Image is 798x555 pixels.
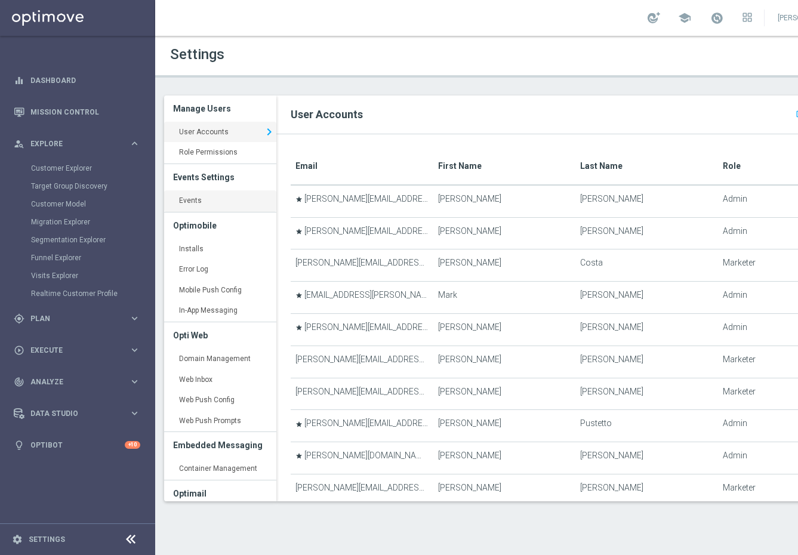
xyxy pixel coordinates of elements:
a: Domain Management [164,349,276,370]
div: Visits Explorer [31,267,154,285]
td: [PERSON_NAME][DOMAIN_NAME][EMAIL_ADDRESS][PERSON_NAME][DOMAIN_NAME] [291,442,433,474]
td: [PERSON_NAME] [433,346,575,378]
i: star [295,228,303,235]
a: Optibot [30,429,125,461]
a: Events [164,190,276,212]
h3: Optimail [173,480,267,507]
div: Target Group Discovery [31,177,154,195]
i: keyboard_arrow_right [129,313,140,324]
a: User Accounts [164,122,276,143]
a: Installs [164,239,276,260]
span: Admin [723,418,747,428]
div: +10 [125,441,140,449]
i: keyboard_arrow_right [129,138,140,149]
td: [PERSON_NAME] [433,474,575,506]
i: keyboard_arrow_right [262,123,276,141]
a: In-App Messaging [164,300,276,322]
span: Admin [723,226,747,236]
div: Execute [14,345,129,356]
i: keyboard_arrow_right [129,344,140,356]
translate: Last Name [580,161,623,171]
div: Realtime Customer Profile [31,285,154,303]
i: settings [12,534,23,545]
div: Dashboard [14,64,140,96]
div: Funnel Explorer [31,249,154,267]
span: Data Studio [30,410,129,417]
i: play_circle_outline [14,345,24,356]
div: Optibot [14,429,140,461]
td: [PERSON_NAME][EMAIL_ADDRESS][PERSON_NAME][DOMAIN_NAME] [291,474,433,506]
a: Dashboard [30,64,140,96]
td: [PERSON_NAME] [575,217,717,249]
span: Marketer [723,483,756,493]
a: Customer Explorer [31,164,124,173]
span: Admin [723,290,747,300]
span: school [678,11,691,24]
i: gps_fixed [14,313,24,324]
div: Data Studio [14,408,129,419]
a: Role Permissions [164,142,276,164]
td: [PERSON_NAME] [575,282,717,314]
span: Plan [30,315,129,322]
td: [PERSON_NAME] [433,313,575,346]
h3: Opti Web [173,322,267,349]
i: lightbulb [14,440,24,451]
i: star [295,324,303,331]
button: equalizer Dashboard [13,76,141,85]
td: [PERSON_NAME] [433,249,575,282]
h3: Events Settings [173,164,267,190]
i: star [295,421,303,428]
i: keyboard_arrow_right [129,408,140,419]
a: Error Log [164,259,276,280]
td: [PERSON_NAME] [575,346,717,378]
i: person_search [14,138,24,149]
div: play_circle_outline Execute keyboard_arrow_right [13,346,141,355]
i: star [295,452,303,460]
translate: Email [295,161,318,171]
button: gps_fixed Plan keyboard_arrow_right [13,314,141,323]
span: Admin [723,451,747,461]
a: Mobile Push Config [164,280,276,301]
i: keyboard_arrow_right [129,376,140,387]
a: Settings [29,536,65,543]
i: star [295,292,303,299]
translate: First Name [438,161,482,171]
button: person_search Explore keyboard_arrow_right [13,139,141,149]
a: Target Group Discovery [31,181,124,191]
span: Explore [30,140,129,147]
div: Customer Explorer [31,159,154,177]
td: Costa [575,249,717,282]
a: Web Inbox [164,369,276,391]
div: Plan [14,313,129,324]
span: Execute [30,347,129,354]
td: [PERSON_NAME][EMAIL_ADDRESS][DOMAIN_NAME] [291,249,433,282]
div: track_changes Analyze keyboard_arrow_right [13,377,141,387]
i: equalizer [14,75,24,86]
td: [PERSON_NAME] [575,313,717,346]
div: Migration Explorer [31,213,154,231]
div: Analyze [14,377,129,387]
td: [PERSON_NAME] [433,410,575,442]
a: Funnel Explorer [31,253,124,263]
span: Marketer [723,258,756,268]
a: Customer Model [31,199,124,209]
span: Admin [723,194,747,204]
div: Mission Control [14,96,140,128]
a: Visits Explorer [31,271,124,280]
button: Mission Control [13,107,141,117]
td: [EMAIL_ADDRESS][PERSON_NAME][DOMAIN_NAME] [291,282,433,314]
td: [PERSON_NAME] [575,378,717,410]
span: Marketer [723,387,756,397]
td: [PERSON_NAME] [575,185,717,217]
td: [PERSON_NAME][EMAIL_ADDRESS][DOMAIN_NAME] [291,410,433,442]
a: Migration Explorer [31,217,124,227]
td: [PERSON_NAME][EMAIL_ADDRESS][PERSON_NAME][DOMAIN_NAME] [291,313,433,346]
td: Pustetto [575,410,717,442]
a: Mission Control [30,96,140,128]
h3: Embedded Messaging [173,432,267,458]
a: Web Push Config [164,390,276,411]
span: Marketer [723,354,756,365]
